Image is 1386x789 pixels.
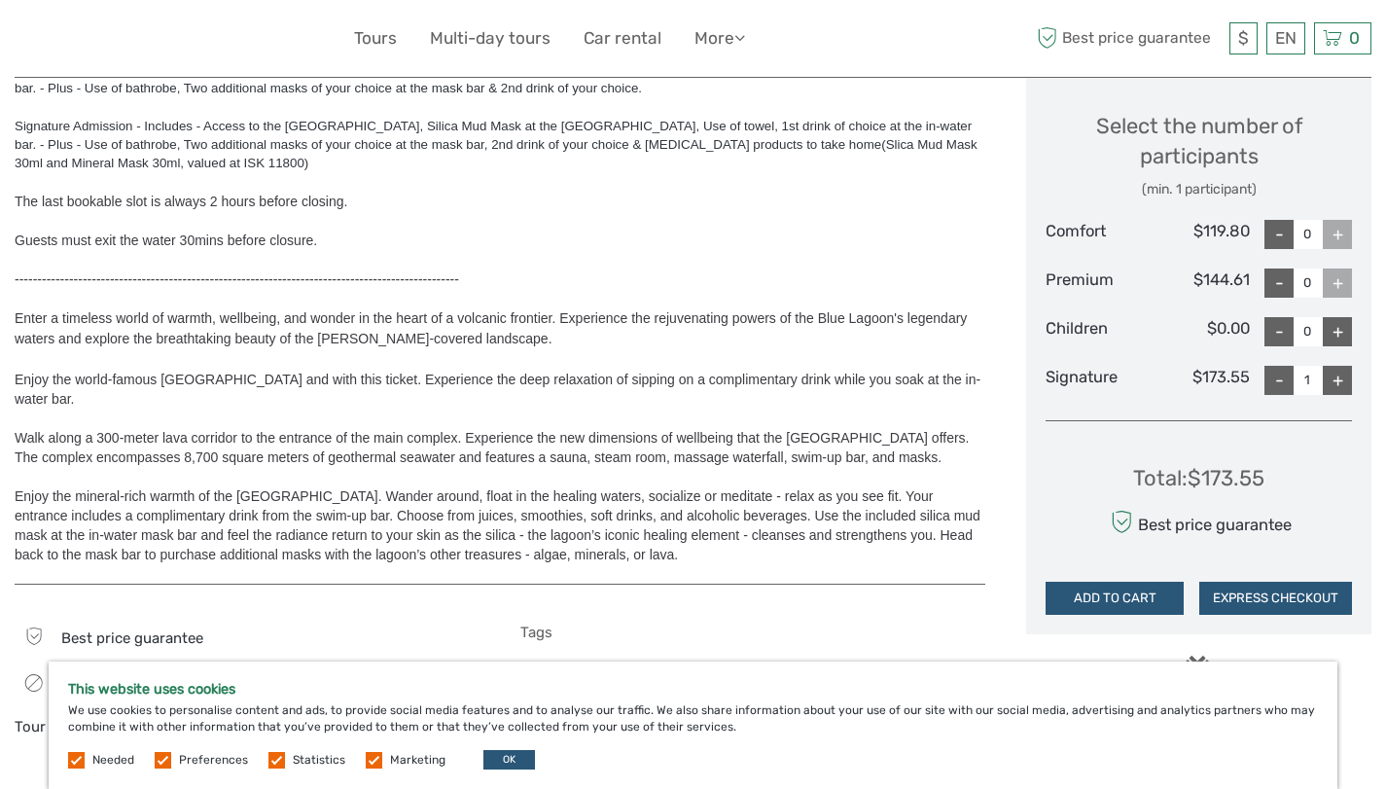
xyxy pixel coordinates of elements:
div: Select the number of participants [1046,111,1352,199]
img: 632-1a1f61c2-ab70-46c5-a88f-57c82c74ba0d_logo_small.jpg [15,15,114,62]
div: $119.80 [1148,220,1250,249]
div: + [1323,269,1352,298]
button: Open LiveChat chat widget [224,30,247,54]
span: Access to the [GEOGRAPHIC_DATA], Silica Mud Mask at the [GEOGRAPHIC_DATA], Use of towel, 1st drin... [15,119,977,170]
button: EXPRESS CHECKOUT [1199,582,1352,615]
img: PurchaseViaTourDesk.png [1100,656,1297,680]
div: We use cookies to personalise content and ads, to provide social media features and to analyse ou... [49,662,1337,789]
span: Best price guarantee [61,629,203,647]
p: We're away right now. Please check back later! [27,34,220,50]
div: $0.00 [1148,317,1250,346]
div: $173.55 [1148,366,1250,395]
div: - [1264,220,1294,249]
div: Premium [1046,269,1148,298]
label: Needed [92,752,134,769]
a: More [694,24,745,53]
span: Signature Admission - Includes - [15,119,200,133]
div: - [1264,317,1294,346]
span: Walk along a 300-meter lava corridor to the entrance of the main complex. Experience the new dime... [15,430,970,465]
label: Marketing [390,752,445,769]
div: $144.61 [1148,269,1250,298]
label: Statistics [293,752,345,769]
div: + [1323,366,1352,395]
div: Children [1046,317,1148,346]
div: Comfort [1046,220,1148,249]
span: 0 [1346,28,1363,48]
div: - [1264,269,1294,298]
div: + [1323,220,1352,249]
span: Enjoy the world-famous [GEOGRAPHIC_DATA] and with this ticket. Experience the deep relaxation of ... [15,372,980,407]
span: $ [1238,28,1249,48]
a: Car rental [584,24,661,53]
button: OK [483,750,535,770]
div: Tour Operator: [15,717,480,737]
h5: Tags [520,624,985,641]
div: (min. 1 participant) [1046,180,1352,199]
div: Best price guarantee [1106,505,1292,539]
span: Enter a timeless world of warmth, wellbeing, and wonder in the heart of a volcanic frontier. Expe... [15,289,985,346]
div: EN [1266,22,1305,54]
div: - [1264,366,1294,395]
div: + [1323,317,1352,346]
a: Tours [354,24,397,53]
span: Enjoy the mineral-rich warmth of the [GEOGRAPHIC_DATA]. Wander around, float in the healing water... [15,488,980,562]
h5: This website uses cookies [68,681,1318,698]
span: Guests must exit the water 30mins before closure. [15,233,317,248]
span: -------------------------------------------------------------------------------------------------- [15,271,459,287]
div: Premium Admission - Includes - [15,60,985,97]
button: ADD TO CART [1046,582,1184,615]
div: Total : $173.55 [1133,463,1264,493]
span: Best price guarantee [1032,22,1225,54]
span: The last bookable slot is always 2 hours before closing. [15,194,347,209]
label: Preferences [179,752,248,769]
a: Multi-day tours [430,24,551,53]
div: Signature [1046,366,1148,395]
